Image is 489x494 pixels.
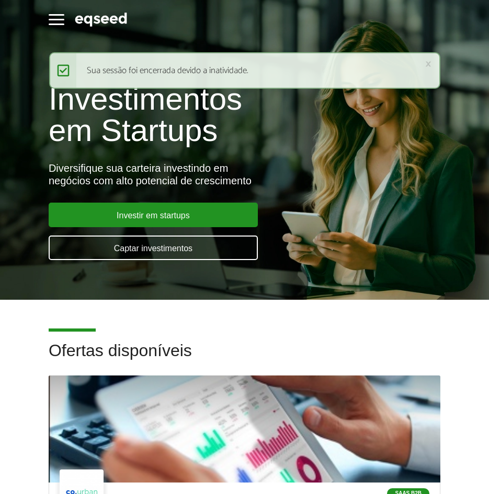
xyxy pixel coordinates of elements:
[49,342,440,375] h2: Ofertas disponíveis
[49,162,440,187] div: Diversifique sua carteira investindo em negócios com alto potencial de crescimento
[75,11,127,28] img: EqSeed
[49,236,258,260] a: Captar investimentos
[49,52,440,89] div: Sua sessão foi encerrada devido a inatividade.
[49,203,258,227] a: Investir em startups
[425,58,431,69] a: ×
[49,84,440,146] h1: Investimentos em Startups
